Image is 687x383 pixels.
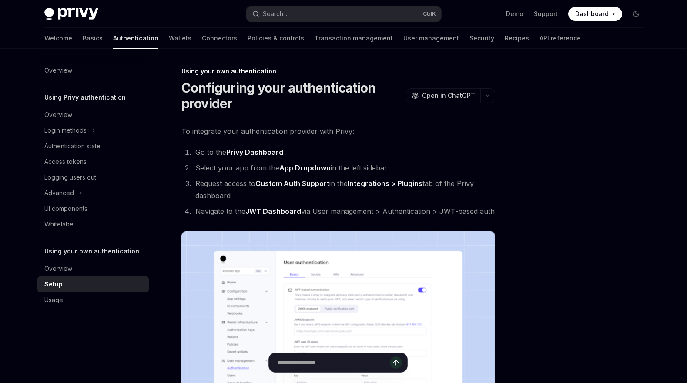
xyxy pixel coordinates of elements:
[44,279,63,290] div: Setup
[193,177,495,202] li: Request access to in the tab of the Privy dashboard
[181,80,402,111] h1: Configuring your authentication provider
[44,110,72,120] div: Overview
[44,65,72,76] div: Overview
[113,28,158,49] a: Authentication
[37,138,149,154] a: Authentication state
[44,157,87,167] div: Access tokens
[193,205,495,217] li: Navigate to the via User management > Authentication > JWT-based auth
[193,162,495,174] li: Select your app from the in the left sidebar
[44,28,72,49] a: Welcome
[629,7,643,21] button: Toggle dark mode
[37,107,149,123] a: Overview
[37,154,149,170] a: Access tokens
[44,172,96,183] div: Logging users out
[44,92,126,103] h5: Using Privy authentication
[246,6,441,22] button: Search...CtrlK
[44,203,87,214] div: UI components
[193,146,495,158] li: Go to the
[403,28,459,49] a: User management
[37,216,149,232] a: Whitelabel
[279,163,331,172] strong: App Dropdown
[44,8,98,20] img: dark logo
[248,28,304,49] a: Policies & controls
[263,9,287,19] div: Search...
[540,28,581,49] a: API reference
[534,10,558,18] a: Support
[422,91,475,100] span: Open in ChatGPT
[255,179,329,188] strong: Custom Auth Support
[44,246,139,256] h5: Using your own authentication
[37,201,149,216] a: UI components
[505,28,529,49] a: Recipes
[44,219,75,230] div: Whitelabel
[37,63,149,78] a: Overview
[44,188,74,198] div: Advanced
[83,28,103,49] a: Basics
[568,7,622,21] a: Dashboard
[469,28,494,49] a: Security
[44,295,63,305] div: Usage
[37,261,149,276] a: Overview
[575,10,609,18] span: Dashboard
[37,170,149,185] a: Logging users out
[202,28,237,49] a: Connectors
[44,125,87,136] div: Login methods
[37,276,149,292] a: Setup
[181,125,495,137] span: To integrate your authentication provider with Privy:
[423,10,436,17] span: Ctrl K
[226,148,283,157] a: Privy Dashboard
[44,141,101,151] div: Authentication state
[406,88,480,103] button: Open in ChatGPT
[245,207,301,216] a: JWT Dashboard
[37,292,149,308] a: Usage
[181,67,495,76] div: Using your own authentication
[315,28,393,49] a: Transaction management
[390,356,402,369] button: Send message
[44,263,72,274] div: Overview
[348,179,422,188] a: Integrations > Plugins
[506,10,523,18] a: Demo
[169,28,191,49] a: Wallets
